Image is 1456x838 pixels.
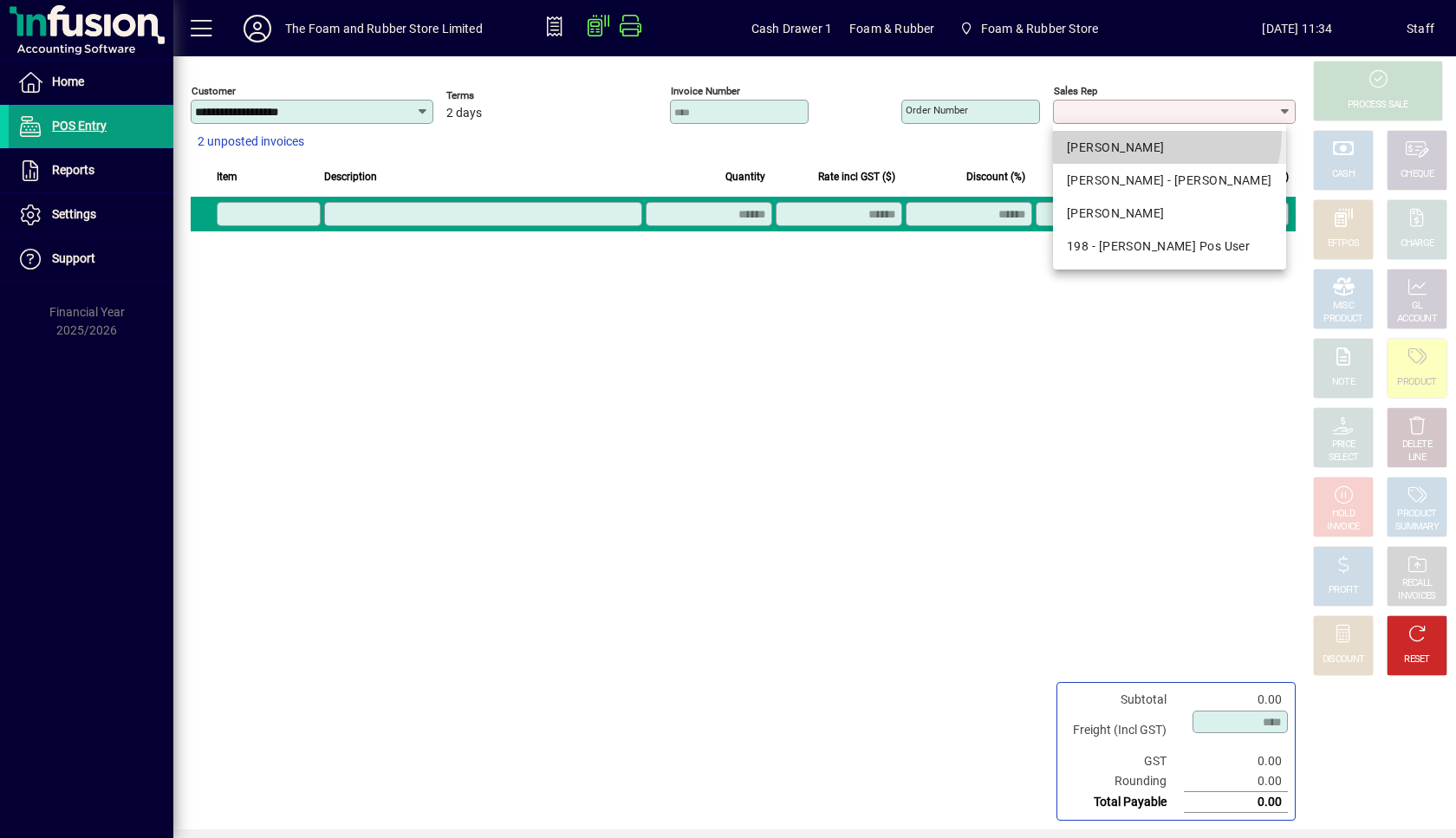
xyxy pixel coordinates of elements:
[1397,376,1436,389] div: PRODUCT
[1064,771,1184,792] td: Rounding
[906,104,968,116] mat-label: Order number
[1412,300,1423,313] div: GL
[966,167,1025,186] span: Discount (%)
[1323,653,1364,666] div: DISCOUNT
[9,61,173,104] a: Home
[1067,172,1272,190] div: [PERSON_NAME] - [PERSON_NAME]
[324,167,377,186] span: Description
[952,13,1105,44] span: Foam & Rubber Store
[9,237,173,281] a: Support
[1332,376,1355,389] div: NOTE
[52,163,94,177] span: Reports
[192,85,236,97] mat-label: Customer
[1184,771,1288,792] td: 0.00
[1395,521,1439,534] div: SUMMARY
[52,75,84,88] span: Home
[1053,164,1286,197] mat-option: EMMA - Emma Ormsby
[1332,508,1355,521] div: HOLD
[1067,139,1272,157] div: [PERSON_NAME]
[1067,205,1272,223] div: [PERSON_NAME]
[1184,690,1288,710] td: 0.00
[1053,197,1286,230] mat-option: SHANE - Shane
[52,119,107,133] span: POS Entry
[1333,300,1354,313] div: MISC
[446,90,550,101] span: Terms
[1402,438,1432,451] div: DELETE
[671,85,740,97] mat-label: Invoice number
[1332,168,1355,181] div: CASH
[1327,521,1359,534] div: INVOICE
[1329,584,1358,597] div: PROFIT
[725,167,765,186] span: Quantity
[1188,15,1407,42] span: [DATE] 11:34
[849,15,934,42] span: Foam & Rubber
[1401,168,1433,181] div: CHEQUE
[1064,690,1184,710] td: Subtotal
[446,107,482,120] span: 2 days
[751,15,832,42] span: Cash Drawer 1
[198,133,304,151] span: 2 unposted invoices
[1348,99,1408,112] div: PROCESS SALE
[1323,313,1362,326] div: PRODUCT
[1184,751,1288,771] td: 0.00
[1332,438,1355,451] div: PRICE
[1054,85,1097,97] mat-label: Sales rep
[9,193,173,237] a: Settings
[1402,577,1433,590] div: RECALL
[1397,508,1436,521] div: PRODUCT
[1064,751,1184,771] td: GST
[1053,230,1286,263] mat-option: 198 - Shane Pos User
[1397,313,1437,326] div: ACCOUNT
[1184,792,1288,813] td: 0.00
[1064,710,1184,751] td: Freight (Incl GST)
[1404,653,1430,666] div: RESET
[1329,451,1359,464] div: SELECT
[52,207,96,221] span: Settings
[9,149,173,192] a: Reports
[981,15,1098,42] span: Foam & Rubber Store
[1067,237,1272,256] div: 198 - [PERSON_NAME] Pos User
[1408,451,1426,464] div: LINE
[1064,792,1184,813] td: Total Payable
[217,167,237,186] span: Item
[818,167,895,186] span: Rate incl GST ($)
[1401,237,1434,250] div: CHARGE
[230,13,285,44] button: Profile
[52,251,95,265] span: Support
[1407,15,1434,42] div: Staff
[1398,590,1435,603] div: INVOICES
[191,127,311,158] button: 2 unposted invoices
[1053,131,1286,164] mat-option: DAVE - Dave
[285,15,483,42] div: The Foam and Rubber Store Limited
[1328,237,1360,250] div: EFTPOS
